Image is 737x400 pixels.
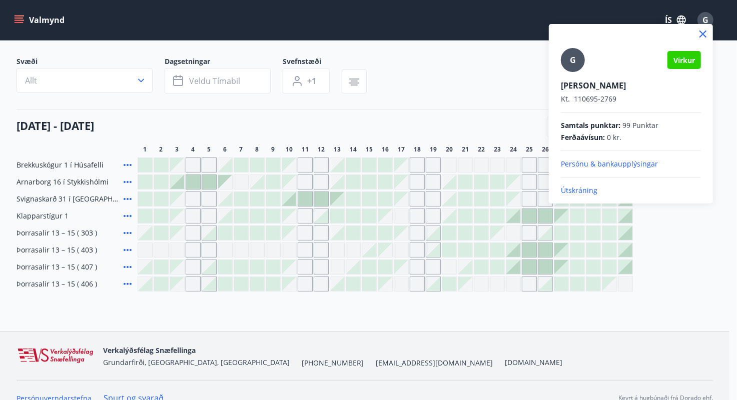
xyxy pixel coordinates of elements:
p: Útskráning [561,185,701,195]
span: Samtals punktar : [561,120,620,130]
span: Virkur [673,55,695,65]
p: [PERSON_NAME] [561,80,701,91]
span: 0 kr. [607,132,621,142]
p: 110695-2769 [561,94,701,104]
span: G [570,54,576,65]
span: Ferðaávísun : [561,132,605,142]
p: Persónu & bankaupplýsingar [561,159,701,169]
span: 99 Punktar [622,120,658,130]
span: Kt. [561,94,570,103]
